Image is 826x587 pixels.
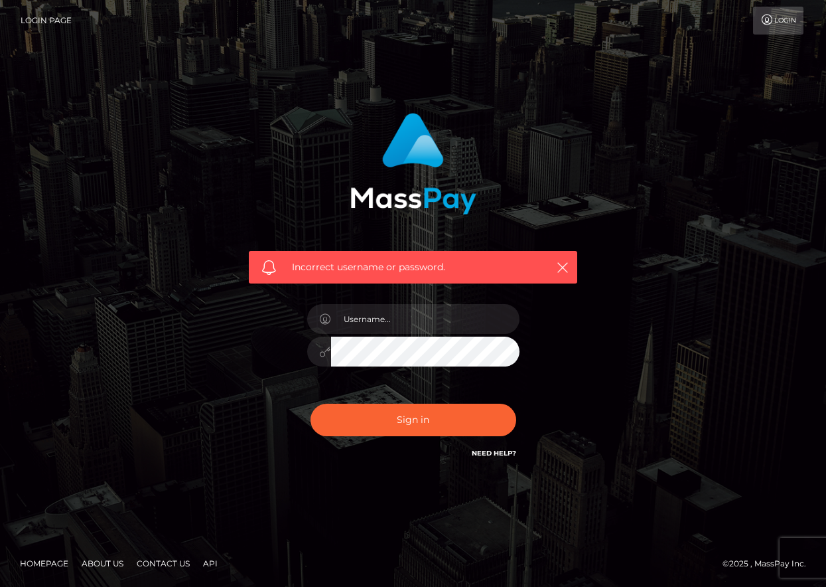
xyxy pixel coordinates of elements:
[21,7,72,35] a: Login Page
[472,449,516,458] a: Need Help?
[331,304,519,334] input: Username...
[15,553,74,574] a: Homepage
[753,7,803,35] a: Login
[131,553,195,574] a: Contact Us
[76,553,129,574] a: About Us
[198,553,223,574] a: API
[310,404,516,436] button: Sign in
[723,556,816,571] div: © 2025 , MassPay Inc.
[350,113,476,214] img: MassPay Login
[292,260,534,274] span: Incorrect username or password.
